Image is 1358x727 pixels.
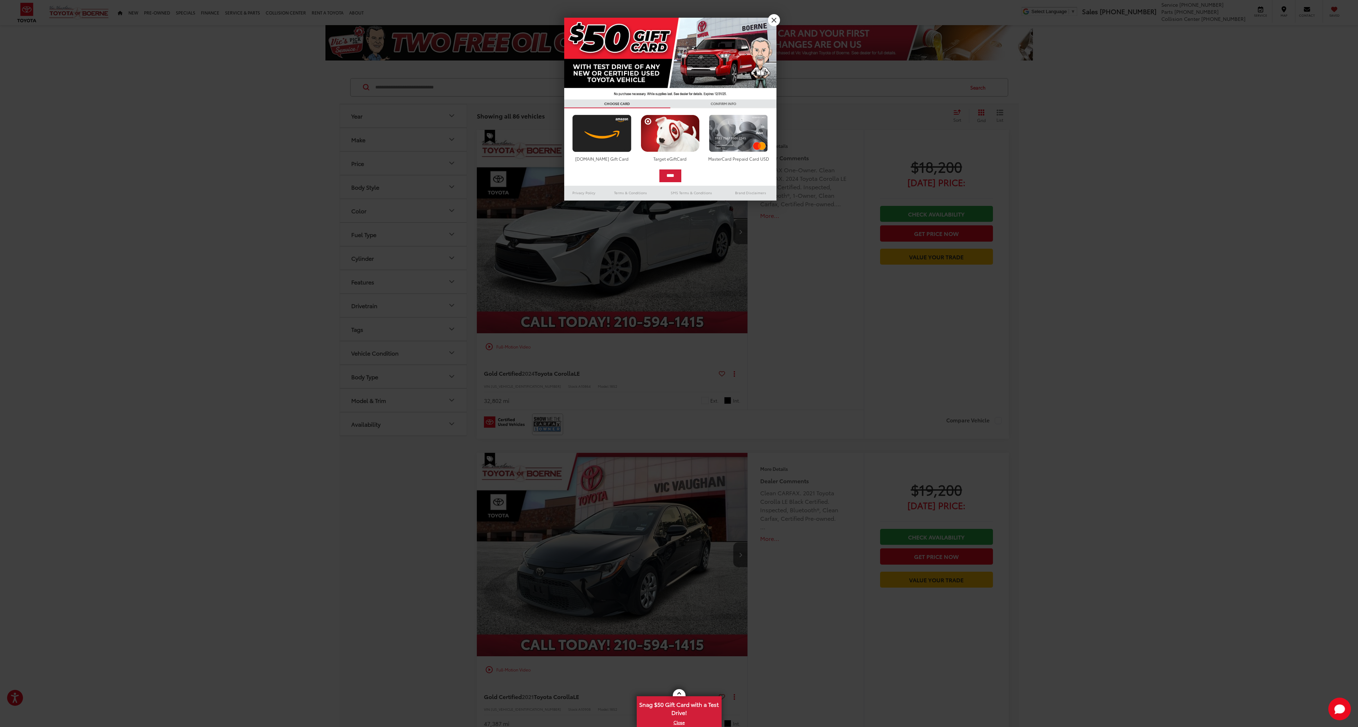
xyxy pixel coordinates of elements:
h3: CONFIRM INFO [670,99,776,108]
svg: Start Chat [1328,698,1351,720]
h3: CHOOSE CARD [564,99,670,108]
span: Snag $50 Gift Card with a Test Drive! [637,697,721,719]
img: amazoncard.png [571,115,633,152]
div: MasterCard Prepaid Card USD [707,156,770,162]
div: Target eGiftCard [639,156,701,162]
img: 42635_top_851395.jpg [564,18,776,99]
a: Privacy Policy [564,189,604,197]
div: [DOMAIN_NAME] Gift Card [571,156,633,162]
img: mastercard.png [707,115,770,152]
a: Terms & Conditions [603,189,658,197]
button: Toggle Chat Window [1328,698,1351,720]
a: Brand Disclaimers [725,189,776,197]
img: targetcard.png [639,115,701,152]
a: SMS Terms & Conditions [658,189,725,197]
